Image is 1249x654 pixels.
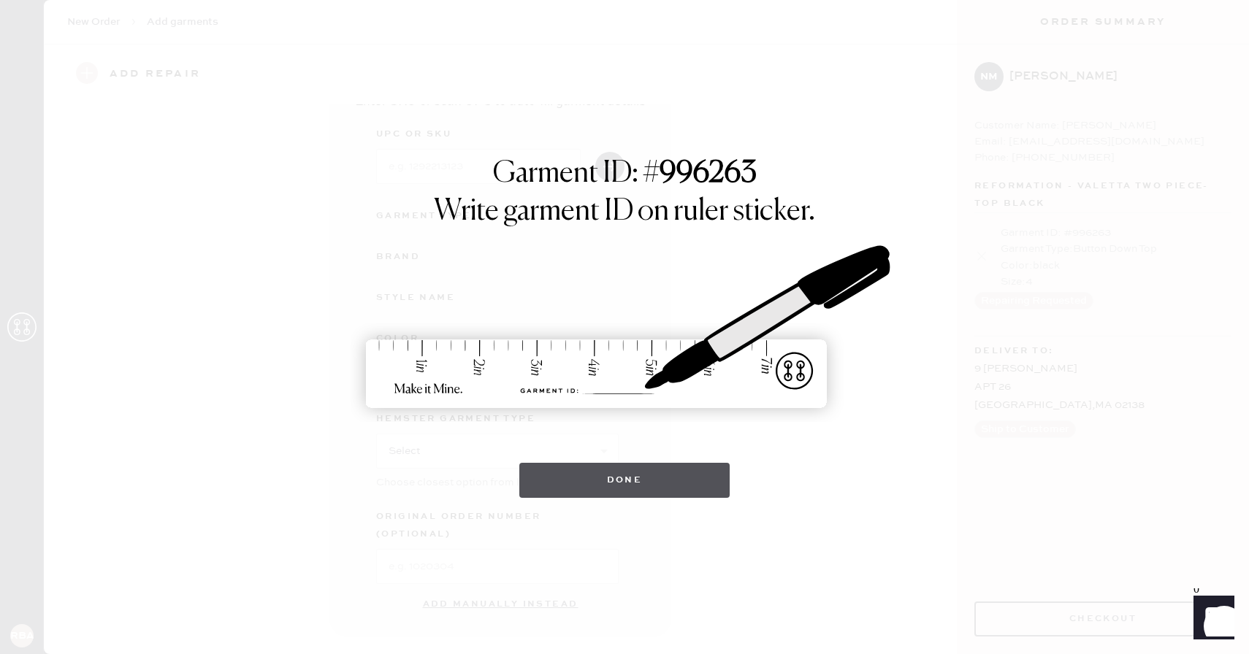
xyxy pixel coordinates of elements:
[351,207,898,448] img: ruler-sticker-sharpie.svg
[519,463,730,498] button: Done
[434,194,815,229] h1: Write garment ID on ruler sticker.
[660,159,757,188] strong: 996263
[493,156,757,194] h1: Garment ID: #
[1180,588,1242,651] iframe: Front Chat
